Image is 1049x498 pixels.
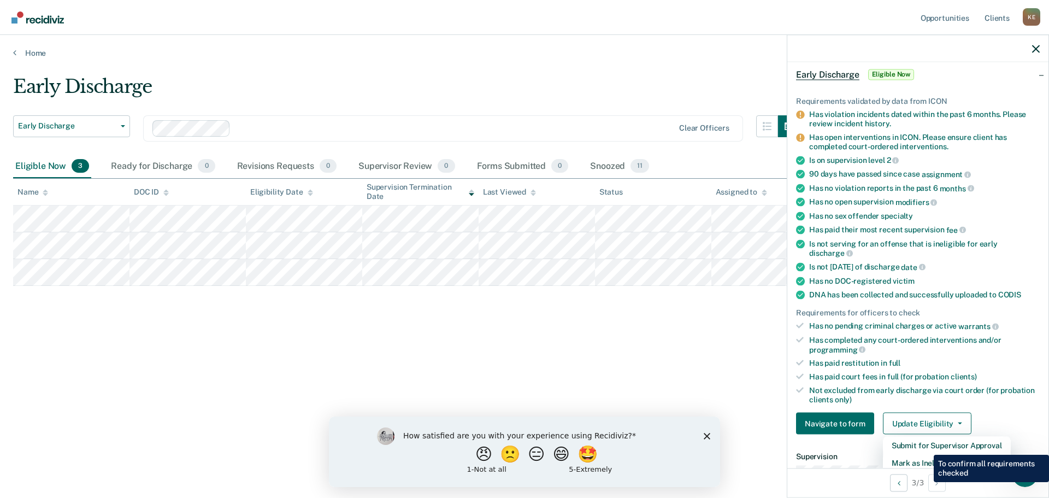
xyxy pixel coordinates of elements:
[958,322,999,331] span: warrants
[809,132,1040,151] div: Has open interventions in ICON. Please ensure client has completed court-ordered interventions.
[787,57,1048,92] div: Early DischargeEligible Now
[198,159,215,173] span: 0
[796,308,1040,317] div: Requirements for officers to check
[1023,8,1040,26] button: Profile dropdown button
[883,413,971,435] button: Update Eligibility
[809,110,1040,128] div: Has violation incidents dated within the past 6 months. Please review incident history.
[796,452,1040,461] dt: Supervision
[679,124,729,133] div: Clear officers
[13,75,800,107] div: Early Discharge
[940,184,974,192] span: months
[11,11,64,24] img: Recidiviz
[599,188,623,197] div: Status
[809,239,1040,257] div: Is not serving for an offense that is ineligible for early
[796,69,859,80] span: Early Discharge
[809,225,1040,235] div: Has paid their most recent supervision
[809,183,1040,193] div: Has no violation reports in the past 6
[716,188,767,197] div: Assigned to
[17,188,48,197] div: Name
[809,335,1040,354] div: Has completed any court-ordered interventions and/or
[951,372,977,381] span: clients)
[13,48,1036,58] a: Home
[809,262,1040,272] div: Is not [DATE] of discharge
[883,454,1011,472] button: Mark as Ineligible
[809,249,853,257] span: discharge
[483,188,536,197] div: Last Viewed
[109,155,217,179] div: Ready for Discharge
[630,159,649,173] span: 11
[922,169,971,178] span: assignment
[1023,8,1040,26] div: K E
[809,290,1040,299] div: DNA has been collected and successfully uploaded to
[809,276,1040,285] div: Has no DOC-registered
[250,188,313,197] div: Eligibility Date
[868,69,915,80] span: Eligible Now
[787,468,1048,497] div: 3 / 3
[809,211,1040,220] div: Has no sex offender
[809,345,865,354] span: programming
[887,156,899,165] span: 2
[18,121,116,131] span: Early Discharge
[356,155,457,179] div: Supervisor Review
[320,159,337,173] span: 0
[895,198,938,207] span: modifiers
[928,474,946,491] button: Next Opportunity
[809,155,1040,165] div: Is on supervision level
[809,385,1040,404] div: Not excluded from early discharge via court order (for probation clients
[329,417,720,487] iframe: Survey by Kim from Recidiviz
[475,155,571,179] div: Forms Submitted
[835,395,852,403] span: only)
[13,155,91,179] div: Eligible Now
[883,437,1011,454] button: Submit for Supervisor Approval
[809,197,1040,207] div: Has no open supervision
[893,276,915,285] span: victim
[588,155,651,179] div: Snoozed
[551,159,568,173] span: 0
[367,183,474,201] div: Supervision Termination Date
[946,225,966,234] span: fee
[796,413,874,435] button: Navigate to form
[901,262,925,271] span: date
[796,413,879,435] a: Navigate to form link
[809,321,1040,331] div: Has no pending criminal charges or active
[809,372,1040,382] div: Has paid court fees in full (for probation
[134,188,169,197] div: DOC ID
[809,169,1040,179] div: 90 days have passed since case
[438,159,455,173] span: 0
[890,474,907,491] button: Previous Opportunity
[72,159,89,173] span: 3
[881,211,913,220] span: specialty
[809,359,1040,368] div: Has paid restitution in
[235,155,339,179] div: Revisions Requests
[889,359,900,367] span: full
[796,96,1040,106] div: Requirements validated by data from ICON
[1012,461,1038,487] iframe: Intercom live chat
[998,290,1021,298] span: CODIS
